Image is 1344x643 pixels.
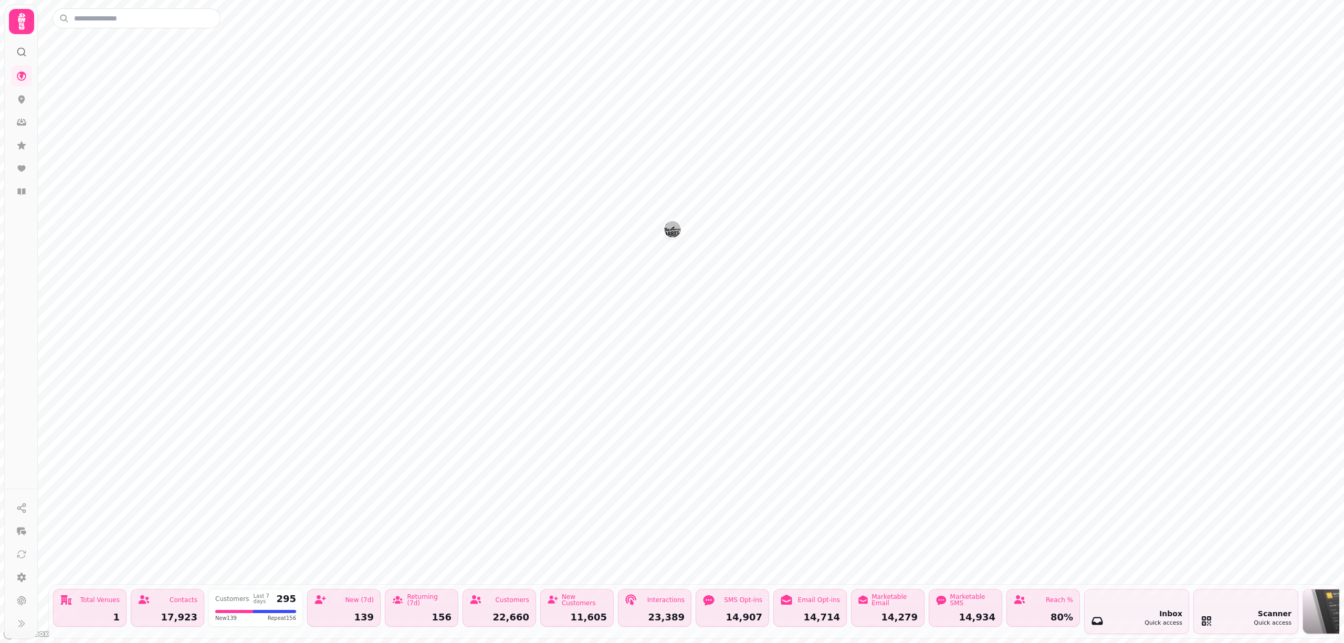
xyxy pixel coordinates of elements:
div: Quick access [1144,619,1182,628]
button: The Barrelman [664,221,681,238]
div: Total Venues [80,597,120,603]
div: SMS Opt-ins [724,597,762,603]
div: 14,934 [936,613,995,622]
button: InboxQuick access [1084,589,1189,634]
span: New 139 [215,614,237,622]
div: 17,923 [138,613,197,622]
div: 295 [276,594,296,604]
div: Inbox [1144,608,1182,619]
div: Map marker [664,221,681,241]
div: 11,605 [547,613,607,622]
div: 14,907 [702,613,762,622]
div: Interactions [647,597,685,603]
span: Repeat 156 [268,614,296,622]
a: Mapbox logo [3,628,49,640]
div: 139 [314,613,374,622]
div: 23,389 [625,613,685,622]
div: Customers [495,597,529,603]
div: Reach % [1046,597,1073,603]
div: 14,279 [858,613,918,622]
div: 22,660 [469,613,529,622]
div: 80% [1013,613,1073,622]
div: Scanner [1254,608,1291,619]
div: Marketable SMS [950,594,995,606]
div: Customers [215,596,249,602]
div: Email Opt-ins [798,597,840,603]
div: Marketable Email [871,594,918,606]
div: Last 7 days [254,594,272,604]
div: New (7d) [345,597,374,603]
div: Contacts [170,597,197,603]
button: ScannerQuick access [1193,589,1298,634]
div: New Customers [562,594,607,606]
div: Returning (7d) [407,594,451,606]
div: 14,714 [780,613,840,622]
div: Quick access [1254,619,1291,628]
div: 1 [60,613,120,622]
div: 156 [392,613,451,622]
